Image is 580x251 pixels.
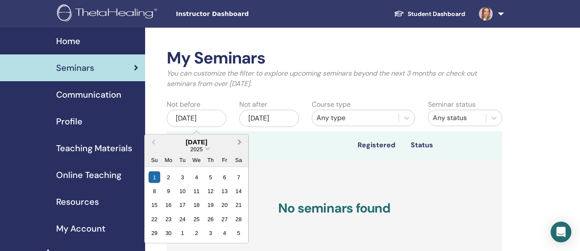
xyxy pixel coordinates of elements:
[233,213,244,225] div: Choose Saturday, June 28th, 2025
[56,222,105,235] span: My Account
[190,185,202,197] div: Choose Wednesday, June 11th, 2025
[233,199,244,211] div: Choose Saturday, June 21st, 2025
[234,135,247,149] button: Next Month
[162,199,174,211] div: Choose Monday, June 16th, 2025
[219,185,230,197] div: Choose Friday, June 13th, 2025
[56,115,82,128] span: Profile
[239,110,299,127] div: [DATE]
[205,227,216,239] div: Choose Thursday, July 3rd, 2025
[147,170,245,240] div: Month June, 2025
[57,4,160,24] img: logo.png
[190,154,202,165] div: We
[167,99,200,110] label: Not before
[144,134,249,243] div: Choose Date
[177,171,188,183] div: Choose Tuesday, June 3rd, 2025
[162,227,174,239] div: Choose Monday, June 30th, 2025
[56,195,99,208] span: Resources
[190,213,202,225] div: Choose Wednesday, June 25th, 2025
[219,227,230,239] div: Choose Friday, July 4th, 2025
[428,99,475,110] label: Seminar status
[190,146,203,152] span: 2025
[167,131,220,159] th: Seminar
[387,6,472,22] a: Student Dashboard
[219,213,230,225] div: Choose Friday, June 27th, 2025
[233,171,244,183] div: Choose Saturday, June 7th, 2025
[162,213,174,225] div: Choose Monday, June 23rd, 2025
[56,168,121,181] span: Online Teaching
[177,199,188,211] div: Choose Tuesday, June 17th, 2025
[167,68,502,89] p: You can customize the filter to explore upcoming seminars beyond the next 3 months or check out s...
[162,171,174,183] div: Choose Monday, June 2nd, 2025
[149,171,160,183] div: Choose Sunday, June 1st, 2025
[56,61,94,74] span: Seminars
[149,227,160,239] div: Choose Sunday, June 29th, 2025
[177,185,188,197] div: Choose Tuesday, June 10th, 2025
[162,154,174,165] div: Mo
[205,213,216,225] div: Choose Thursday, June 26th, 2025
[56,142,132,155] span: Teaching Materials
[149,213,160,225] div: Choose Sunday, June 22nd, 2025
[205,171,216,183] div: Choose Thursday, June 5th, 2025
[177,227,188,239] div: Choose Tuesday, July 1st, 2025
[167,48,502,68] h2: My Seminars
[233,185,244,197] div: Choose Saturday, June 14th, 2025
[190,199,202,211] div: Choose Wednesday, June 18th, 2025
[162,185,174,197] div: Choose Monday, June 9th, 2025
[479,7,493,21] img: default.jpg
[56,88,121,101] span: Communication
[190,171,202,183] div: Choose Wednesday, June 4th, 2025
[205,199,216,211] div: Choose Thursday, June 19th, 2025
[312,99,351,110] label: Course type
[149,185,160,197] div: Choose Sunday, June 8th, 2025
[406,131,486,159] th: Status
[219,171,230,183] div: Choose Friday, June 6th, 2025
[205,154,216,165] div: Th
[233,154,244,165] div: Sa
[56,35,80,48] span: Home
[149,154,160,165] div: Su
[176,10,305,19] span: Instructor Dashboard
[219,154,230,165] div: Fr
[146,135,159,149] button: Previous Month
[205,185,216,197] div: Choose Thursday, June 12th, 2025
[149,199,160,211] div: Choose Sunday, June 15th, 2025
[167,110,226,127] div: [DATE]
[394,10,404,17] img: graduation-cap-white.svg
[190,227,202,239] div: Choose Wednesday, July 2nd, 2025
[317,113,394,123] div: Any type
[145,138,248,145] div: [DATE]
[219,199,230,211] div: Choose Friday, June 20th, 2025
[177,213,188,225] div: Choose Tuesday, June 24th, 2025
[551,222,571,242] div: Open Intercom Messenger
[353,131,406,159] th: Registered
[177,154,188,165] div: Tu
[233,227,244,239] div: Choose Saturday, July 5th, 2025
[433,113,482,123] div: Any status
[239,99,267,110] label: Not after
